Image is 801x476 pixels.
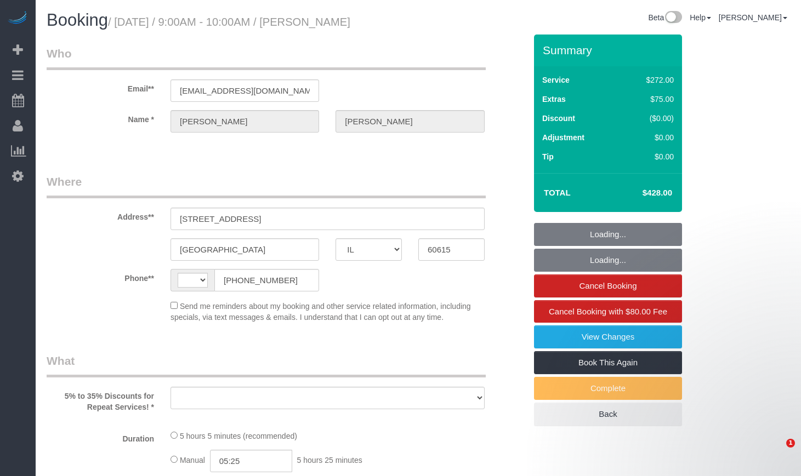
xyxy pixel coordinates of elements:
[38,387,162,412] label: 5% to 35% Discounts for Repeat Services! *
[690,13,711,22] a: Help
[549,307,667,316] span: Cancel Booking with $80.00 Fee
[534,274,682,297] a: Cancel Booking
[542,151,554,162] label: Tip
[719,13,787,22] a: [PERSON_NAME]
[108,16,350,28] small: / [DATE] / 9:00AM - 10:00AM / [PERSON_NAME]
[610,188,672,198] h4: $428.00
[336,110,484,133] input: Last Name*
[7,11,29,26] img: Automaid Logo
[38,110,162,125] label: Name *
[623,94,674,105] div: $75.00
[171,302,471,322] span: Send me reminders about my booking and other service related information, including specials, via...
[534,403,682,426] a: Back
[180,432,297,440] span: 5 hours 5 minutes (recommended)
[47,353,486,377] legend: What
[542,94,566,105] label: Extras
[534,300,682,323] a: Cancel Booking with $80.00 Fee
[534,325,682,348] a: View Changes
[648,13,682,22] a: Beta
[418,238,485,261] input: Zip Code**
[542,132,584,143] label: Adjustment
[534,351,682,374] a: Book This Again
[786,439,795,448] span: 1
[171,110,319,133] input: First Name**
[38,429,162,444] label: Duration
[544,188,571,197] strong: Total
[297,456,362,464] span: 5 hours 25 minutes
[47,45,486,70] legend: Who
[180,456,205,464] span: Manual
[542,113,575,124] label: Discount
[47,10,108,30] span: Booking
[543,44,677,56] h3: Summary
[664,11,682,25] img: New interface
[623,113,674,124] div: ($0.00)
[542,74,570,85] label: Service
[623,151,674,162] div: $0.00
[623,132,674,143] div: $0.00
[623,74,674,85] div: $272.00
[764,439,790,465] iframe: Intercom live chat
[47,174,486,198] legend: Where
